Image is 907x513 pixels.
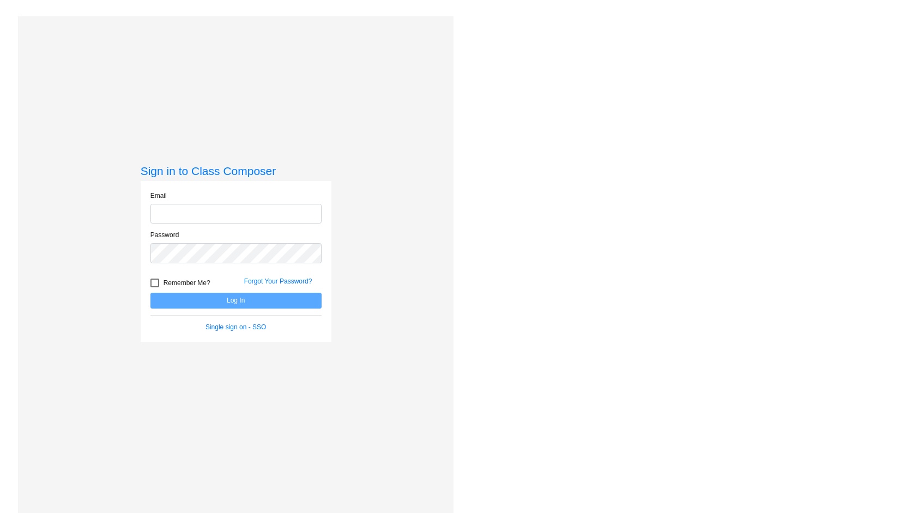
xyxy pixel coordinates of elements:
a: Single sign on - SSO [205,323,266,331]
span: Remember Me? [164,276,210,289]
button: Log In [150,293,322,309]
label: Password [150,230,179,240]
label: Email [150,191,167,201]
h3: Sign in to Class Composer [141,164,331,178]
a: Forgot Your Password? [244,277,312,285]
